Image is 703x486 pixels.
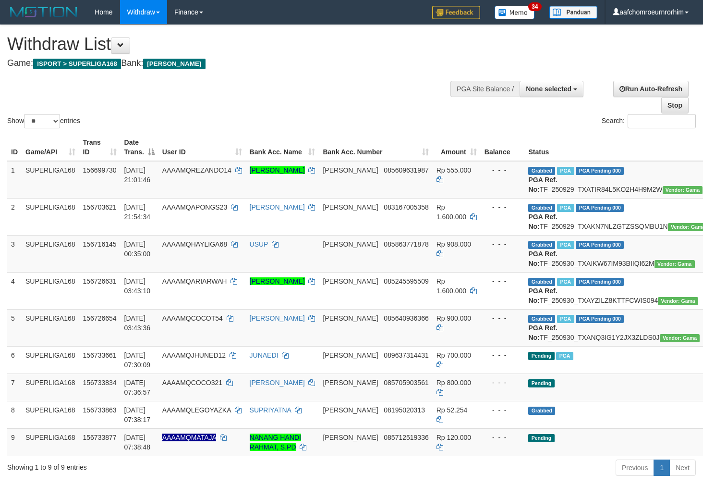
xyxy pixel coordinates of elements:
[33,59,121,69] span: ISPORT > SUPERLIGA168
[481,134,525,161] th: Balance
[162,434,216,441] span: Nama rekening ada tanda titik/strip, harap diedit
[162,240,227,248] span: AAAAMQHAYLIGA68
[528,315,555,323] span: Grabbed
[250,166,305,174] a: [PERSON_NAME]
[250,379,305,386] a: [PERSON_NAME]
[528,204,555,212] span: Grabbed
[485,313,521,323] div: - - -
[22,309,79,346] td: SUPERLIGA168
[124,434,151,451] span: [DATE] 07:38:48
[384,166,428,174] span: Copy 085609631987 to clipboard
[323,434,378,441] span: [PERSON_NAME]
[83,240,117,248] span: 156716145
[7,459,286,472] div: Showing 1 to 9 of 9 entries
[485,378,521,387] div: - - -
[22,374,79,401] td: SUPERLIGA168
[323,203,378,211] span: [PERSON_NAME]
[485,405,521,415] div: - - -
[124,379,151,396] span: [DATE] 07:36:57
[485,276,521,286] div: - - -
[124,203,151,221] span: [DATE] 21:54:34
[436,203,466,221] span: Rp 1.600.000
[83,351,117,359] span: 156733661
[628,114,696,128] input: Search:
[162,166,231,174] span: AAAAMQREZANDO14
[124,351,151,369] span: [DATE] 07:30:09
[528,167,555,175] span: Grabbed
[576,167,624,175] span: PGA Pending
[162,406,231,414] span: AAAAMQLEGOYAZKA
[22,401,79,428] td: SUPERLIGA168
[528,379,554,387] span: Pending
[158,134,246,161] th: User ID: activate to sort column ascending
[384,240,428,248] span: Copy 085863771878 to clipboard
[83,277,117,285] span: 156726631
[528,176,557,193] b: PGA Ref. No:
[143,59,205,69] span: [PERSON_NAME]
[83,434,117,441] span: 156733877
[22,346,79,374] td: SUPERLIGA168
[7,161,22,199] td: 1
[557,278,574,286] span: Marked by aafchhiseyha
[528,250,557,267] b: PGA Ref. No:
[7,235,22,272] td: 3
[162,203,227,211] span: AAAAMQAPONGS23
[528,407,555,415] span: Grabbed
[436,379,471,386] span: Rp 800.000
[436,277,466,295] span: Rp 1.600.000
[162,277,227,285] span: AAAAMQARIARWAH
[669,460,696,476] a: Next
[162,314,223,322] span: AAAAMQCOCOT54
[7,401,22,428] td: 8
[124,406,151,424] span: [DATE] 07:38:17
[250,277,305,285] a: [PERSON_NAME]
[124,166,151,184] span: [DATE] 21:01:46
[7,374,22,401] td: 7
[250,240,268,248] a: USUP
[528,241,555,249] span: Grabbed
[250,406,291,414] a: SUPRIYATNA
[528,324,557,341] b: PGA Ref. No:
[83,406,117,414] span: 156733863
[384,351,428,359] span: Copy 089637314431 to clipboard
[7,35,459,54] h1: Withdraw List
[384,379,428,386] span: Copy 085705903561 to clipboard
[7,134,22,161] th: ID
[323,379,378,386] span: [PERSON_NAME]
[384,203,428,211] span: Copy 083167005358 to clipboard
[528,434,554,442] span: Pending
[83,379,117,386] span: 156733834
[576,204,624,212] span: PGA Pending
[436,314,471,322] span: Rp 900.000
[485,350,521,360] div: - - -
[436,351,471,359] span: Rp 700.000
[660,334,700,342] span: Vendor URL: https://trx31.1velocity.biz
[557,241,574,249] span: Marked by aafchhiseyha
[22,161,79,199] td: SUPERLIGA168
[485,165,521,175] div: - - -
[124,240,151,258] span: [DATE] 00:35:00
[323,314,378,322] span: [PERSON_NAME]
[7,346,22,374] td: 6
[7,272,22,309] td: 4
[663,186,703,194] span: Vendor URL: https://trx31.1velocity.biz
[250,203,305,211] a: [PERSON_NAME]
[528,2,541,11] span: 34
[22,235,79,272] td: SUPERLIGA168
[323,351,378,359] span: [PERSON_NAME]
[162,351,226,359] span: AAAAMQJHUNED12
[495,6,535,19] img: Button%20Memo.svg
[549,6,597,19] img: panduan.png
[520,81,583,97] button: None selected
[250,351,279,359] a: JUNAEDI
[436,434,471,441] span: Rp 120.000
[319,134,432,161] th: Bank Acc. Number: activate to sort column ascending
[384,277,428,285] span: Copy 085245595509 to clipboard
[323,406,378,414] span: [PERSON_NAME]
[528,287,557,304] b: PGA Ref. No:
[576,278,624,286] span: PGA Pending
[613,81,689,97] a: Run Auto-Refresh
[556,352,573,360] span: Marked by aafchhiseyha
[433,134,481,161] th: Amount: activate to sort column ascending
[250,314,305,322] a: [PERSON_NAME]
